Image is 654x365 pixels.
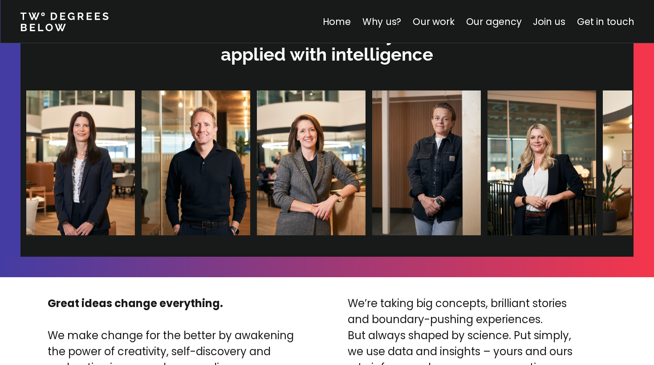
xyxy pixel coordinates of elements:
a: Get in touch [577,15,634,28]
a: Our work [413,15,454,28]
img: Clare [24,90,132,235]
a: Why us? [362,15,401,28]
img: Dani [370,90,478,235]
strong: Great ideas change everything. [48,296,223,311]
a: Our agency [466,15,521,28]
img: James [139,90,248,235]
img: Gemma [254,90,363,235]
p: Creative bravery, applied with intelligence [25,25,629,64]
img: Halina [485,90,593,235]
a: Join us [533,15,565,28]
a: Home [322,15,350,28]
